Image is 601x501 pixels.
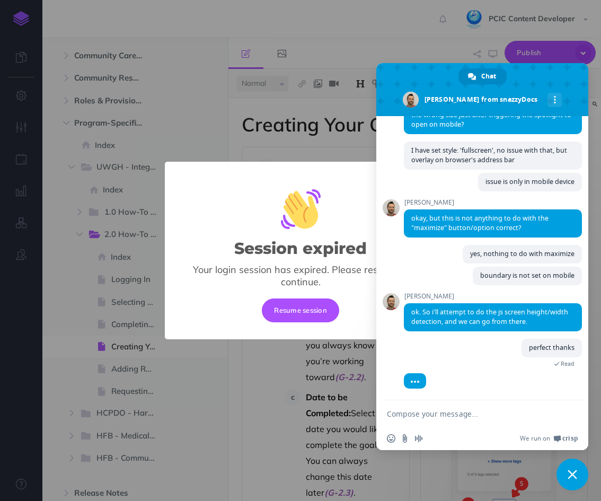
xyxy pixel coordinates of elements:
[262,298,339,322] button: Resume session
[411,146,567,164] span: I have set style: 'fullscreen', no issue with that, but overlay on browser's address bar
[411,307,568,326] span: ok. So i'll attempt to do the js screen height/width detection, and we can go from there.
[401,434,409,443] span: Send a file
[234,240,367,257] h2: Session expired
[556,459,588,490] div: Close chat
[470,249,575,258] span: yes, nothing to do with maximize
[387,434,395,443] span: Insert an emoji
[547,93,562,107] div: More channels
[562,434,578,443] span: Crisp
[485,177,575,186] span: issue is only in mobile device
[481,68,496,84] span: Chat
[404,293,582,300] span: [PERSON_NAME]
[520,434,550,443] span: We run on
[414,434,423,443] span: Audio message
[281,189,321,229] img: Session expired image
[480,271,575,280] span: boundary is not set on mobile
[404,199,582,206] span: [PERSON_NAME]
[529,343,575,352] span: perfect thanks
[387,409,554,419] textarea: Compose your message...
[411,214,549,232] span: okay, but this is not anything to do with the "maximize" button/option correct?
[182,263,419,288] div: Your login session has expired. Please resume to continue.
[561,360,575,367] span: Read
